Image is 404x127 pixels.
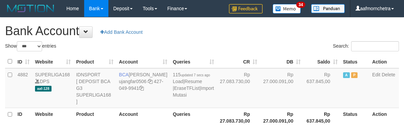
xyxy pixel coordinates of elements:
[5,41,56,51] label: Show entries
[333,41,399,51] label: Search:
[184,79,202,84] a: Resume
[217,68,260,108] td: Rp 27.083.730,00
[32,108,73,127] th: Website
[15,55,32,68] th: ID: activate to sort column ascending
[173,72,210,77] span: 115
[96,26,147,38] a: Add Bank Account
[17,41,42,51] select: Showentries
[116,108,170,127] th: Account
[217,108,260,127] th: Rp 27.083.730,00
[148,79,153,84] a: Copy ujangfar0506 to clipboard
[174,85,199,91] a: EraseTFList
[340,108,370,127] th: Status
[382,72,395,77] a: Delete
[5,24,399,38] h1: Bank Account
[260,108,303,127] th: Rp 27.000.091,00
[340,55,370,68] th: Status
[35,72,70,77] a: SUPERLIGA168
[351,41,399,51] input: Search:
[35,86,52,92] span: aaf-128
[170,108,216,127] th: Queries
[5,3,56,14] img: MOTION_logo.png
[15,108,32,127] th: ID
[303,55,340,68] th: Saldo: activate to sort column ascending
[73,108,116,127] th: Product
[343,72,350,78] span: Active
[311,4,345,13] img: panduan.png
[173,85,214,98] a: Import Mutasi
[296,2,305,8] span: 34
[260,68,303,108] td: Rp 27.000.091,00
[229,4,263,14] img: Feedback.jpg
[32,55,73,68] th: Website: activate to sort column ascending
[173,72,214,98] span: | | |
[370,55,399,68] th: Action
[181,73,210,77] span: updated 7 secs ago
[217,55,260,68] th: CR: activate to sort column ascending
[303,68,340,108] td: Rp 637.845,00
[351,72,358,78] span: Paused
[173,79,183,84] a: Load
[370,108,399,127] th: Action
[119,79,146,84] a: ujangfar0506
[73,68,116,108] td: IDNSPORT [ DEPOSIT BCA G3 SUPERLIGA168 ]
[170,55,216,68] th: Queries: activate to sort column ascending
[116,55,170,68] th: Account: activate to sort column ascending
[15,68,32,108] td: 4882
[260,55,303,68] th: DB: activate to sort column ascending
[116,68,170,108] td: [PERSON_NAME] 427-049-9941
[139,85,144,91] a: Copy 4270499941 to clipboard
[273,4,301,14] img: Button%20Memo.svg
[73,55,116,68] th: Product: activate to sort column ascending
[372,72,380,77] a: Edit
[32,68,73,108] td: DPS
[303,108,340,127] th: Rp 637.845,00
[119,72,129,77] span: BCA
